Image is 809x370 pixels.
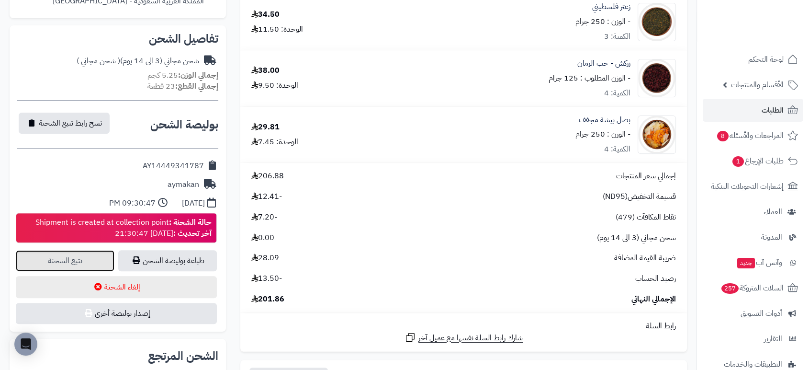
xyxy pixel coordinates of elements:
[631,294,676,305] span: الإجمالي النهائي
[251,191,282,202] span: -12.41
[764,332,782,346] span: التقارير
[638,116,675,154] img: 1715922969-Onion%20-%20Sliced%20Yellow-90x90.jpg
[577,58,630,69] a: زركش - حب الرمان
[603,191,676,202] span: قسيمة التخفيض(ND95)
[716,129,784,142] span: المراجعات والأسئلة
[251,253,279,264] span: 28.09
[731,154,784,168] span: طلبات الإرجاع
[16,276,217,298] button: إلغاء الشحنة
[182,198,205,209] div: [DATE]
[150,119,218,130] h2: بوليصة الشحن
[39,117,102,129] span: نسخ رابط تتبع الشحنة
[616,171,676,182] span: إجمالي سعر المنتجات
[251,171,284,182] span: 206.88
[147,69,218,81] small: 5.25 كجم
[711,180,784,193] span: إشعارات التحويلات البنكية
[251,212,277,223] span: -7.20
[251,80,298,91] div: الوحدة: 9.50
[418,333,523,344] span: شارك رابط السلة نفسها مع عميل آخر
[717,131,729,141] span: 8
[118,250,217,271] a: طباعة بوليصة الشحن
[721,283,739,294] span: 257
[168,179,199,190] div: aymakan
[703,175,803,198] a: إشعارات التحويلات البنكية
[549,72,630,84] small: - الوزن المطلوب : 125 جرام
[148,350,218,362] h2: الشحن المرتجع
[251,24,303,35] div: الوحدة: 11.50
[244,321,683,332] div: رابط السلة
[575,128,630,140] small: - الوزن : 250 جرام
[251,294,284,305] span: 201.86
[703,251,803,274] a: وآتس آبجديد
[635,273,676,284] span: رصيد الحساب
[604,88,630,99] div: الكمية: 4
[169,217,212,228] strong: حالة الشحنة :
[616,212,676,223] span: نقاط المكافآت (479)
[77,56,199,67] div: شحن مجاني (3 الى 14 يوم)
[731,78,784,92] span: الأقسام والمنتجات
[17,33,218,45] h2: تفاصيل الشحن
[703,327,803,350] a: التقارير
[77,55,120,67] span: ( شحن مجاني )
[19,113,110,134] button: نسخ رابط تتبع الشحنة
[703,226,803,249] a: المدونة
[251,232,274,243] span: 0.00
[14,333,37,356] div: Open Intercom Messenger
[178,69,218,81] strong: إجمالي الوزن:
[703,99,803,122] a: الطلبات
[575,16,630,27] small: - الوزن : 250 جرام
[251,273,282,284] span: -13.50
[744,23,800,44] img: logo-2.png
[604,144,630,155] div: الكمية: 4
[109,198,156,209] div: 09:30:47 PM
[764,205,782,219] span: العملاء
[703,124,803,147] a: المراجعات والأسئلة8
[173,228,212,239] strong: آخر تحديث :
[703,150,803,173] a: طلبات الإرجاع1
[703,302,803,325] a: أدوات التسويق
[741,307,782,320] span: أدوات التسويق
[604,31,630,42] div: الكمية: 3
[251,122,280,133] div: 29.81
[16,303,217,324] button: إصدار بوليصة أخرى
[614,253,676,264] span: ضريبة القيمة المضافة
[737,258,755,268] span: جديد
[147,81,218,92] small: 23 قطعة
[404,332,523,344] a: شارك رابط السلة نفسها مع عميل آخر
[592,1,630,12] a: زعتر فلسطيني
[761,231,782,244] span: المدونة
[579,115,630,126] a: بصل بيشة مجفف
[720,281,784,295] span: السلات المتروكة
[736,256,782,269] span: وآتس آب
[638,59,675,97] img: 1715024181-Dried%20Pomegranate%20Seeds-90x90.jpg
[762,104,784,117] span: الطلبات
[35,217,212,239] div: Shipment is created at collection point [DATE] 21:30:47
[703,277,803,300] a: السلات المتروكة257
[597,232,676,243] span: شحن مجاني (3 الى 14 يوم)
[703,48,803,71] a: لوحة التحكم
[175,81,218,92] strong: إجمالي القطع:
[703,200,803,223] a: العملاء
[638,3,675,41] img: 1691854724-Zattar,%20Palestine-90x90.jpg
[251,9,280,20] div: 34.50
[16,250,114,271] a: تتبع الشحنة
[251,137,298,148] div: الوحدة: 7.45
[732,156,744,167] span: 1
[748,53,784,66] span: لوحة التحكم
[251,65,280,76] div: 38.00
[143,161,204,172] div: AY14449341787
